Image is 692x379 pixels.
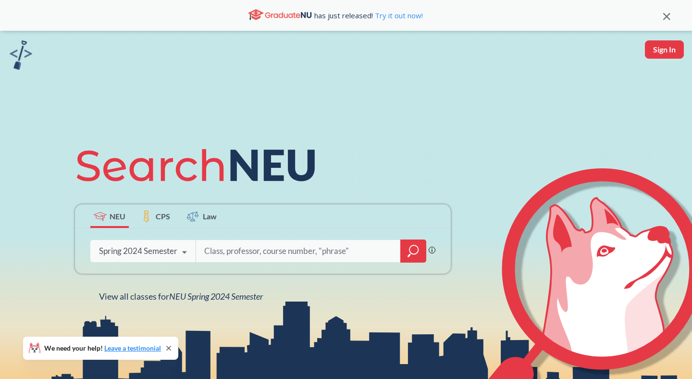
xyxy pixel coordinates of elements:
span: NEU [110,211,125,222]
svg: magnifying glass [408,244,419,258]
a: Try it out now! [373,11,423,20]
button: Sign In [645,40,684,59]
a: Leave a testimonial [104,344,161,352]
span: Law [203,211,217,222]
span: has just released! [314,10,423,21]
span: We need your help! [44,345,161,352]
span: CPS [156,211,170,222]
span: NEU Spring 2024 Semester [169,291,263,302]
span: View all classes for [99,291,263,302]
div: Spring 2024 Semester [99,246,177,256]
a: sandbox logo [10,40,32,73]
div: magnifying glass [400,240,426,263]
input: Class, professor, course number, "phrase" [203,241,394,261]
img: sandbox logo [10,40,32,70]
